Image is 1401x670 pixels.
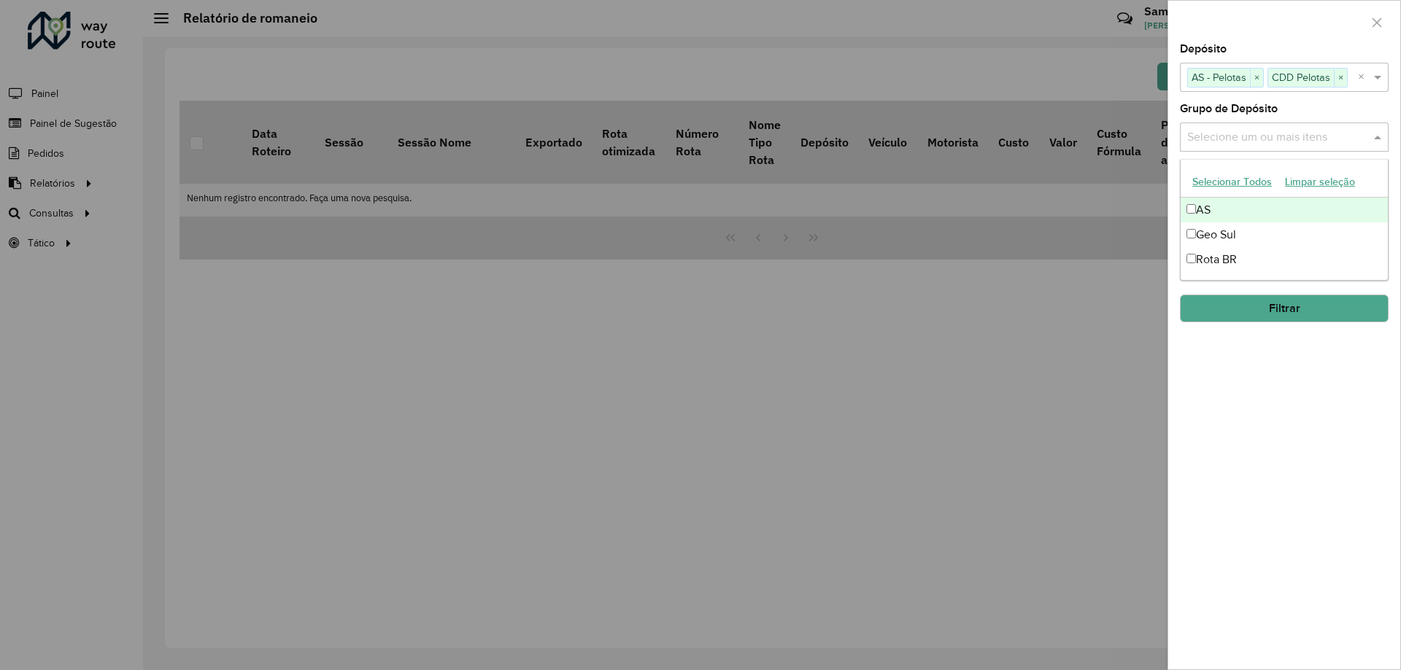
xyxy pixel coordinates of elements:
[1268,69,1334,86] span: CDD Pelotas
[1181,222,1388,247] div: Geo Sul
[1181,198,1388,222] div: AS
[1180,100,1278,117] label: Grupo de Depósito
[1250,69,1263,87] span: ×
[1180,40,1227,58] label: Depósito
[1180,295,1389,322] button: Filtrar
[1180,159,1389,281] ng-dropdown-panel: Options list
[1334,69,1347,87] span: ×
[1278,171,1362,193] button: Limpar seleção
[1186,171,1278,193] button: Selecionar Todos
[1188,69,1250,86] span: AS - Pelotas
[1181,247,1388,272] div: Rota BR
[1358,69,1370,86] span: Clear all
